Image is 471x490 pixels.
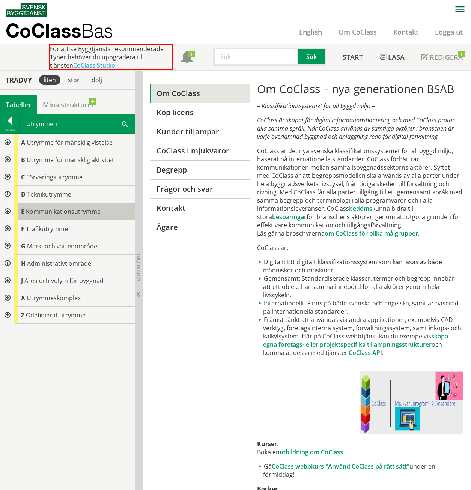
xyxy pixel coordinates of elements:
p: CoClass är: [257,243,463,252]
span: Utrymme för mänsklig aktivitet [27,156,114,164]
span: Teknikutrymme [27,190,71,198]
a: CoClass Studio [73,61,115,69]
em: CoClass är skapat för digital informationshantering och med CoClass pratar alla samma språk. När ... [257,116,454,141]
img: CoClasslegohink-mjukvara-anvndare.JPG [360,371,463,434]
a: Logga ut [427,27,471,36]
div: dölj [87,75,107,85]
a: utbildning om CoClass [280,448,343,456]
span: Dölj trädvy [135,252,142,281]
a: Köp licens [150,103,249,122]
span: Sök i tabellen [122,120,128,128]
a: CoClassBas [6,20,129,44]
a: Läs mer om CoClass i mjukvaror [360,371,463,434]
strong: Kurser [257,440,277,448]
img: Svensk Byggtjänst [6,3,47,17]
a: Frågor och svar [150,179,249,198]
span: Förvaringsutrymme [26,173,83,181]
li: Digitalt: Ett digitalt klassifikationssystem som kan läsas av både människor och maskiner. [257,258,463,274]
span: Bas [81,20,113,42]
a: Begrepp [150,160,249,179]
a: Om CoClass [150,84,249,103]
span: Start [343,53,363,62]
span: H [21,259,26,268]
div: För att se Byggtjänsts rekommenderade Typer behöver du uppgradera till tjänsten [49,44,173,70]
p: CoClass [6,26,113,35]
li: Främst tänkt att användas via andra applikationer; exempelvis CAD-verktyg, företagsinterna system... [257,316,463,357]
div: Tillbaka [0,127,19,133]
p: CoClass är det nya svenska klassifikationssystemet för all byggd miljö, baserat på internationell... [257,147,463,237]
span: Notifikationer [181,52,193,64]
span: Trafikutrymme [26,225,68,233]
span: Mark- och vattenområde [27,242,97,250]
div: liten [39,75,60,85]
a: Start [334,44,371,70]
span: Läsa [388,53,405,62]
a: bedöms [349,204,372,213]
a: Kontakt [385,27,427,36]
span: J [21,277,23,285]
a: English [291,27,330,36]
a: skapa egna företags- eller projektspecifika tillämpningsstrukturer [263,332,448,349]
a: Mina strukturer [37,95,100,114]
a: CoClass webbkurs "Använd CoClass på rätt sätt" [272,462,409,470]
p: : Boka en . [257,440,463,456]
span: Area och volym för byggnad [24,277,104,285]
span: Z [21,311,24,319]
span: Utrymmeskomplex [27,294,81,302]
a: Kunder tillämpar [150,122,249,141]
span: A [21,138,25,147]
span: F [21,225,24,233]
span: E [21,207,24,216]
a: besparingar [272,213,307,221]
button: Sök [298,48,326,66]
a: Kontakt [150,198,249,218]
span: B [21,156,25,164]
span: Kommunikationsutrymme [26,207,101,216]
span: D [21,190,26,198]
span: C [21,173,25,181]
a: Redigera [413,44,471,70]
span: Odefinierat utrymme [26,311,86,319]
span: G [21,242,26,250]
h1: Om CoClass – nya generationen BSAB [257,82,463,96]
li: Internationellt: Finns på både svenska och engelska, samt är baserad på internationella standarder. [257,299,463,316]
a: Ägare [150,218,249,237]
span: Administrativt område [27,259,91,268]
div: stor [63,75,84,85]
span: X [21,294,25,302]
span: Utrymme för mänsklig vistelse [27,138,113,147]
span: Redigera [430,53,463,62]
a: Läsa [371,44,413,70]
a: om CoClass för olika målgrupper [325,229,418,237]
li: Gå under en förmiddag! [257,462,463,479]
a: Om CoClass [330,27,385,36]
em: – Klassifikationssystemet för all byggd miljö – [257,102,375,110]
a: CoClass API [349,349,382,357]
input: Sök [213,48,298,66]
li: Gemensamt: Standardiserade klasser, termer och begrepp innebär att ett objekt har samma innebörd ... [257,274,463,299]
a: CoClass i mjukvaror [150,141,249,160]
div: Trädvy [2,76,36,84]
div: Utrymmen [20,114,135,133]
